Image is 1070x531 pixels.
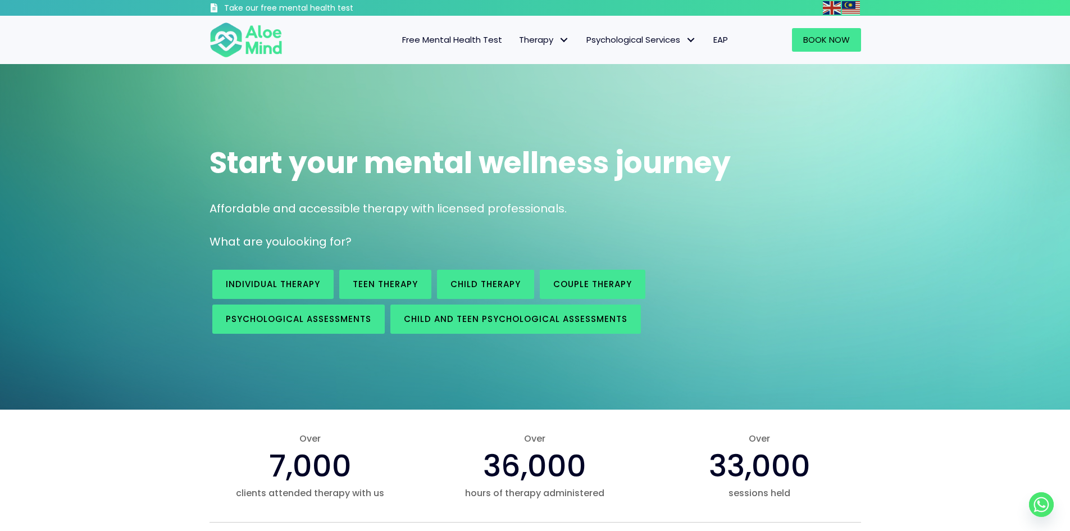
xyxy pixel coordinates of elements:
a: Malay [842,1,861,14]
span: Child and Teen Psychological assessments [404,313,627,325]
nav: Menu [297,28,736,52]
img: en [823,1,841,15]
span: hours of therapy administered [434,487,636,500]
span: Therapy: submenu [556,32,572,48]
a: EAP [705,28,736,52]
span: Couple therapy [553,278,632,290]
span: What are you [210,234,286,249]
span: Book Now [803,34,850,46]
img: ms [842,1,860,15]
span: clients attended therapy with us [210,487,412,500]
span: 7,000 [269,444,352,487]
a: Psychological ServicesPsychological Services: submenu [578,28,705,52]
a: TherapyTherapy: submenu [511,28,578,52]
span: looking for? [286,234,352,249]
a: English [823,1,842,14]
span: Free Mental Health Test [402,34,502,46]
a: Individual therapy [212,270,334,299]
span: Therapy [519,34,570,46]
img: Aloe mind Logo [210,21,283,58]
span: Child Therapy [450,278,521,290]
a: Take our free mental health test [210,3,413,16]
span: Psychological Services: submenu [683,32,699,48]
span: Teen Therapy [353,278,418,290]
span: Over [434,432,636,445]
a: Couple therapy [540,270,645,299]
a: Free Mental Health Test [394,28,511,52]
span: 33,000 [709,444,811,487]
span: Psychological assessments [226,313,371,325]
span: Psychological Services [586,34,696,46]
a: Whatsapp [1029,492,1054,517]
a: Psychological assessments [212,305,385,334]
a: Child Therapy [437,270,534,299]
span: 36,000 [483,444,586,487]
span: sessions held [658,487,860,500]
span: Over [210,432,412,445]
a: Book Now [792,28,861,52]
p: Affordable and accessible therapy with licensed professionals. [210,201,861,217]
h3: Take our free mental health test [224,3,413,14]
a: Teen Therapy [339,270,431,299]
span: Over [658,432,860,445]
span: Start your mental wellness journey [210,142,731,183]
span: EAP [713,34,728,46]
a: Child and Teen Psychological assessments [390,305,641,334]
span: Individual therapy [226,278,320,290]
